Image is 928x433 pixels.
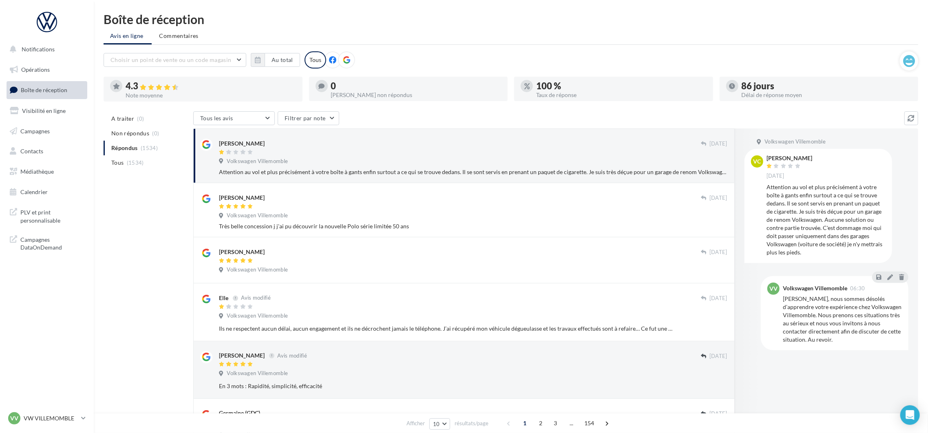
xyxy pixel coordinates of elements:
[20,188,48,195] span: Calendrier
[277,352,307,359] span: Avis modifié
[519,417,532,430] span: 1
[24,414,78,422] p: VW VILLEMOMBLE
[5,123,89,140] a: Campagnes
[251,53,300,67] button: Au total
[111,159,124,167] span: Tous
[767,172,784,180] span: [DATE]
[455,420,488,427] span: résultats/page
[126,82,296,91] div: 4.3
[549,417,562,430] span: 3
[331,92,502,98] div: [PERSON_NAME] non répondus
[227,370,288,377] span: Volkswagen Villemomble
[241,295,271,301] span: Avis modifié
[219,382,674,390] div: En 3 mots : Rapidité, simplicité, efficacité
[10,414,18,422] span: VV
[5,143,89,160] a: Contacts
[536,92,707,98] div: Taux de réponse
[152,130,159,137] span: (0)
[219,351,265,360] div: [PERSON_NAME]
[5,183,89,201] a: Calendrier
[159,32,199,40] span: Commentaires
[783,295,902,344] div: [PERSON_NAME], nous sommes désolés d'apprendre votre expérience chez Volkswagen Villemomble. Nous...
[219,409,260,417] div: Germaine (GDC)
[20,168,54,175] span: Médiathèque
[20,127,50,134] span: Campagnes
[709,194,727,202] span: [DATE]
[767,183,886,256] div: Attention au vol et plus précisément à votre boîte à gants enfin surtout a ce qui se trouve dedan...
[433,421,440,427] span: 10
[709,249,727,256] span: [DATE]
[219,248,265,256] div: [PERSON_NAME]
[200,115,233,122] span: Tous les avis
[219,294,228,302] div: Elle
[104,13,918,25] div: Boîte de réception
[219,194,265,202] div: [PERSON_NAME]
[227,312,288,320] span: Volkswagen Villemomble
[535,417,548,430] span: 2
[769,285,778,293] span: VV
[7,411,87,426] a: VV VW VILLEMOMBLE
[709,295,727,302] span: [DATE]
[581,417,598,430] span: 154
[5,102,89,119] a: Visibilité en ligne
[219,168,727,176] div: Attention au vol et plus précisément à votre boîte à gants enfin surtout a ce qui se trouve dedan...
[227,158,288,165] span: Volkswagen Villemomble
[709,410,727,418] span: [DATE]
[5,231,89,255] a: Campagnes DataOnDemand
[111,129,149,137] span: Non répondus
[227,212,288,219] span: Volkswagen Villemomble
[278,111,339,125] button: Filtrer par note
[536,82,707,91] div: 100 %
[193,111,275,125] button: Tous les avis
[742,82,912,91] div: 86 jours
[305,51,326,68] div: Tous
[21,86,67,93] span: Boîte de réception
[137,115,144,122] span: (0)
[850,286,865,291] span: 06:30
[900,405,920,425] div: Open Intercom Messenger
[126,93,296,98] div: Note moyenne
[5,41,86,58] button: Notifications
[111,115,134,123] span: A traiter
[709,353,727,360] span: [DATE]
[227,266,288,274] span: Volkswagen Villemomble
[22,46,55,53] span: Notifications
[20,148,43,155] span: Contacts
[127,159,144,166] span: (1534)
[5,81,89,99] a: Boîte de réception
[20,234,84,252] span: Campagnes DataOnDemand
[742,92,912,98] div: Délai de réponse moyen
[5,163,89,180] a: Médiathèque
[764,138,826,146] span: Volkswagen Villemomble
[407,420,425,427] span: Afficher
[783,285,847,291] div: Volkswagen Villemomble
[5,203,89,228] a: PLV et print personnalisable
[709,140,727,148] span: [DATE]
[219,139,265,148] div: [PERSON_NAME]
[429,418,450,430] button: 10
[219,325,674,333] div: Ils ne respectent aucun délai, aucun engagement et ils ne décrochent jamais le téléphone. J’ai ré...
[753,157,761,166] span: VC
[767,155,812,161] div: [PERSON_NAME]
[219,222,727,230] div: Très belle concession j j'ai pu découvrir la nouvelle Polo série limitée 50 ans
[331,82,502,91] div: 0
[565,417,578,430] span: ...
[5,61,89,78] a: Opérations
[110,56,231,63] span: Choisir un point de vente ou un code magasin
[265,53,300,67] button: Au total
[20,207,84,224] span: PLV et print personnalisable
[22,107,66,114] span: Visibilité en ligne
[21,66,50,73] span: Opérations
[104,53,246,67] button: Choisir un point de vente ou un code magasin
